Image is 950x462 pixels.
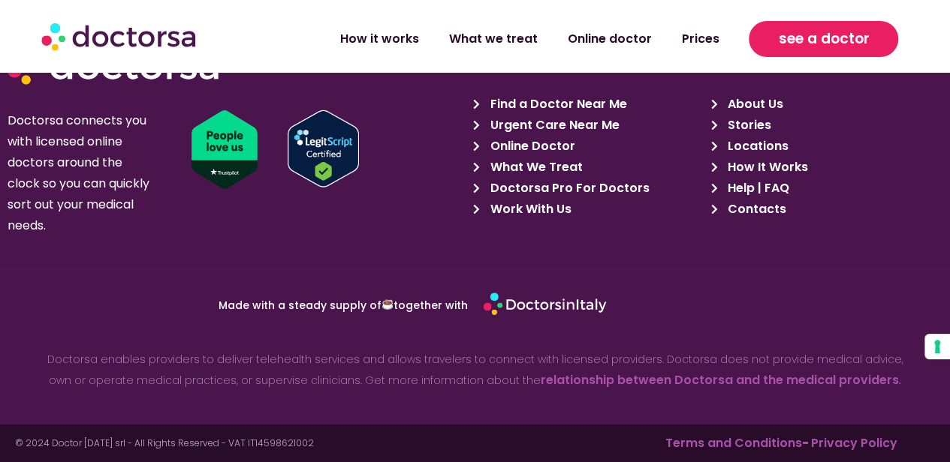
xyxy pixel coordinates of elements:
[8,110,151,236] p: Doctorsa connects you with licensed online doctors around the clock so you can quickly sort out y...
[487,178,650,199] span: Doctorsa Pro For Doctors
[665,434,802,451] a: Terms and Conditions
[487,115,620,136] span: Urgent Care Near Me
[541,371,899,388] a: relationship between Doctorsa and the medical providers
[665,434,809,451] span: -
[487,157,583,178] span: What We Treat
[710,115,939,136] a: Stories
[666,22,734,56] a: Prices
[288,110,359,187] img: Verify Approval for www.doctorsa.com
[899,373,901,388] strong: .
[710,178,939,199] a: Help | FAQ
[710,136,939,157] a: Locations
[473,178,701,199] a: Doctorsa Pro For Doctors
[473,157,701,178] a: What We Treat
[35,349,914,391] p: Doctorsa enables providers to deliver telehealth services and allows travelers to connect with li...
[724,115,771,136] span: Stories
[811,434,897,451] a: Privacy Policy
[724,136,789,157] span: Locations
[710,94,939,115] a: About Us
[15,439,475,448] p: © 2024 Doctor [DATE] srl - All Rights Reserved - VAT IT14598621002
[552,22,666,56] a: Online doctor
[473,94,701,115] a: Find a Doctor Near Me
[724,94,783,115] span: About Us
[255,22,734,56] nav: Menu
[724,157,808,178] span: How It Works
[473,199,701,220] a: Work With Us
[749,21,898,57] a: see a doctor
[71,299,468,310] p: Made with a steady supply of together with
[473,136,701,157] a: Online Doctor
[487,94,627,115] span: Find a Doctor Near Me
[724,199,786,220] span: Contacts
[382,299,393,310] img: ☕
[924,334,950,359] button: Your consent preferences for tracking technologies
[778,27,869,51] span: see a doctor
[487,199,572,220] span: Work With Us
[288,110,481,187] a: Verify LegitScript Approval for www.doctorsa.com
[433,22,552,56] a: What we treat
[724,178,789,199] span: Help | FAQ
[473,115,701,136] a: Urgent Care Near Me
[710,157,939,178] a: How It Works
[487,136,575,157] span: Online Doctor
[710,199,939,220] a: Contacts
[324,22,433,56] a: How it works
